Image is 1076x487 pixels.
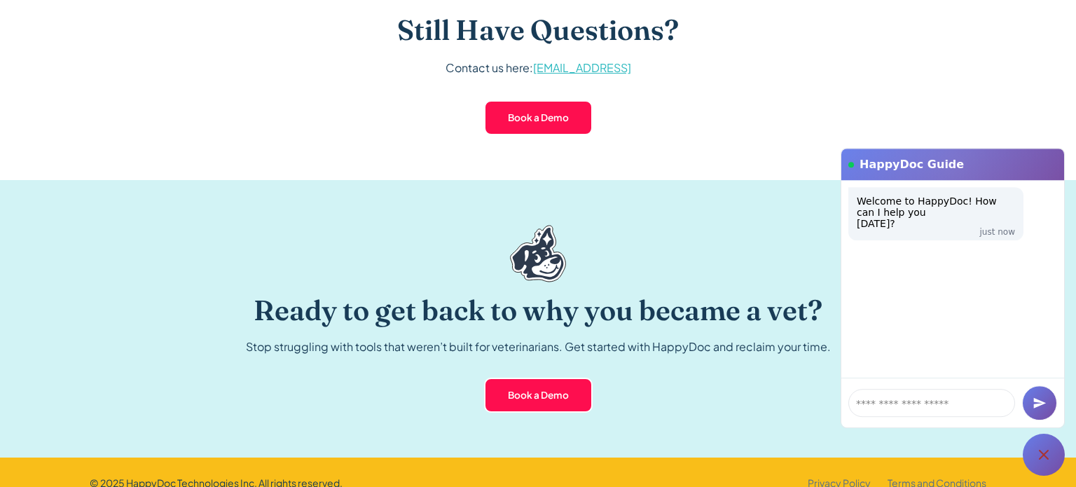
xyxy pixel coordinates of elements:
[397,13,679,47] h3: Still Have Questions?
[533,60,631,75] a: [EMAIL_ADDRESS]
[446,58,631,78] p: Contact us here:
[484,100,593,135] a: Book a Demo
[484,378,593,413] a: Book a Demo
[246,294,831,327] h2: Ready to get back to why you became a vet?
[246,338,831,355] div: Stop struggling with tools that weren’t built for veterinarians. Get started with HappyDoc and re...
